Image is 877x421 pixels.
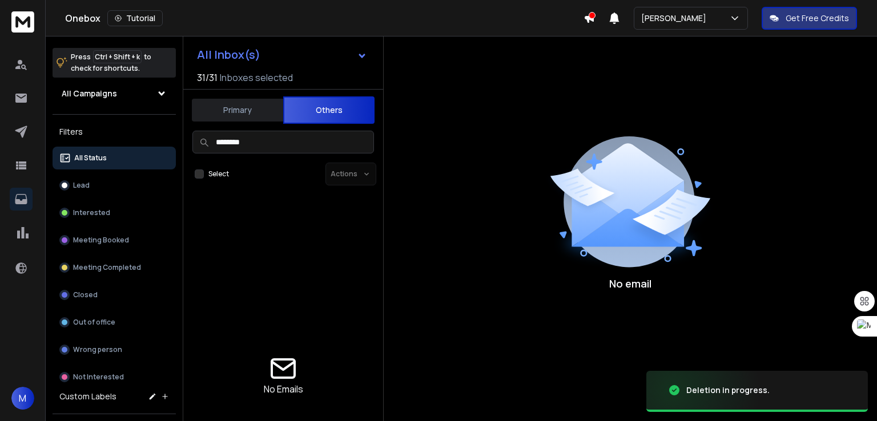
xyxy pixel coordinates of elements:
[53,147,176,169] button: All Status
[53,124,176,140] h3: Filters
[74,153,107,163] p: All Status
[11,387,34,410] button: M
[53,256,176,279] button: Meeting Completed
[93,50,142,63] span: Ctrl + Shift + k
[73,208,110,217] p: Interested
[192,98,283,123] button: Primary
[73,181,90,190] p: Lead
[264,382,303,396] p: No Emails
[73,345,122,354] p: Wrong person
[197,71,218,84] span: 31 / 31
[762,7,857,30] button: Get Free Credits
[53,311,176,334] button: Out of office
[283,96,375,124] button: Others
[53,366,176,388] button: Not Interested
[73,318,115,327] p: Out of office
[197,49,260,60] h1: All Inbox(s)
[73,236,129,245] p: Meeting Booked
[53,82,176,105] button: All Campaigns
[53,174,176,197] button: Lead
[73,263,141,272] p: Meeting Completed
[59,391,116,402] h3: Custom Labels
[641,13,711,24] p: [PERSON_NAME]
[62,88,117,99] h1: All Campaigns
[786,13,849,24] p: Get Free Credits
[53,201,176,224] button: Interested
[53,284,176,306] button: Closed
[188,43,376,66] button: All Inbox(s)
[609,276,651,292] p: No email
[71,51,151,74] p: Press to check for shortcuts.
[220,71,293,84] h3: Inboxes selected
[53,229,176,252] button: Meeting Booked
[208,169,229,179] label: Select
[53,338,176,361] button: Wrong person
[686,384,770,396] div: Deletion in progress.
[107,10,163,26] button: Tutorial
[73,290,98,299] p: Closed
[65,10,584,26] div: Onebox
[73,373,124,382] p: Not Interested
